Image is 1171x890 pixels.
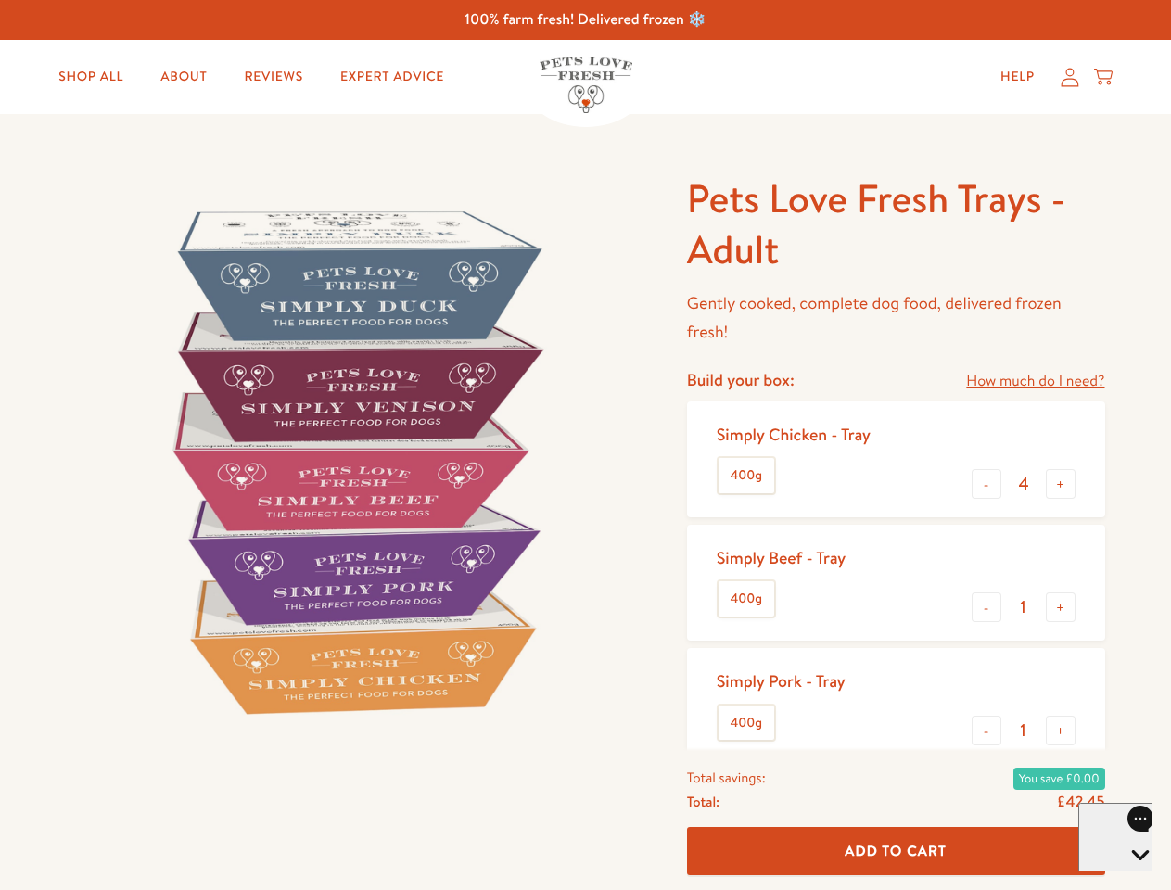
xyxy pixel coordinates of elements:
[1046,716,1076,745] button: +
[687,369,795,390] h4: Build your box:
[719,581,774,617] label: 400g
[687,173,1105,274] h1: Pets Love Fresh Trays - Adult
[986,58,1050,95] a: Help
[717,547,846,568] div: Simply Beef - Tray
[972,469,1001,499] button: -
[1057,792,1105,812] span: £42.45
[1046,469,1076,499] button: +
[972,716,1001,745] button: -
[966,369,1104,394] a: How much do I need?
[687,289,1105,346] p: Gently cooked, complete dog food, delivered frozen fresh!
[687,766,766,790] span: Total savings:
[719,458,774,493] label: 400g
[229,58,317,95] a: Reviews
[972,592,1001,622] button: -
[44,58,138,95] a: Shop All
[1013,768,1105,790] span: You save £0.00
[325,58,459,95] a: Expert Advice
[717,424,871,445] div: Simply Chicken - Tray
[717,670,846,692] div: Simply Pork - Tray
[1046,592,1076,622] button: +
[687,827,1105,876] button: Add To Cart
[67,173,643,749] img: Pets Love Fresh Trays - Adult
[146,58,222,95] a: About
[687,790,719,814] span: Total:
[845,841,947,860] span: Add To Cart
[1078,803,1152,871] iframe: Gorgias live chat messenger
[719,706,774,741] label: 400g
[540,57,632,113] img: Pets Love Fresh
